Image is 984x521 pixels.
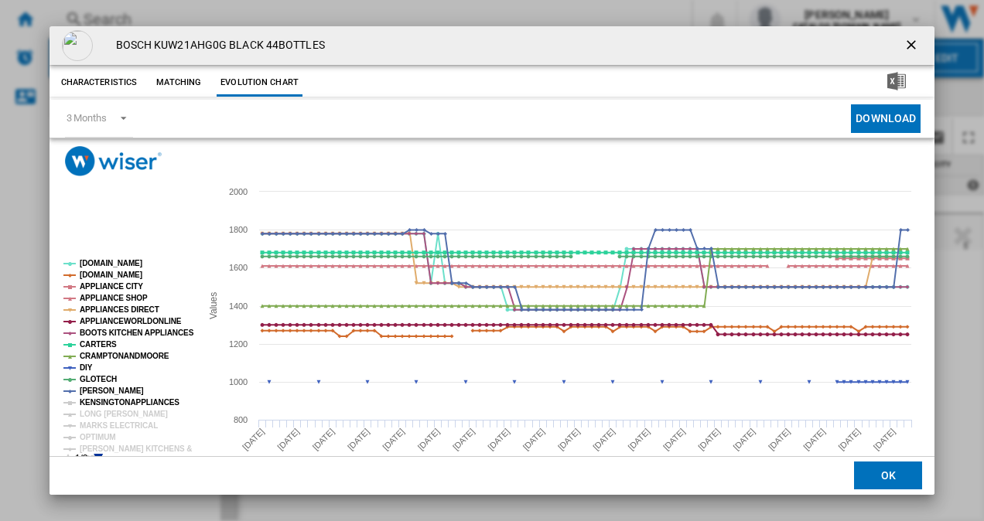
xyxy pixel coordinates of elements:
tspan: LONG [PERSON_NAME] [80,410,168,418]
tspan: 2000 [229,187,248,196]
tspan: Values [207,292,218,319]
tspan: [DATE] [661,427,686,452]
tspan: [DATE] [346,427,371,452]
tspan: [DOMAIN_NAME] [80,259,142,267]
tspan: APPLIANCES DIRECT [80,305,159,314]
tspan: [DATE] [486,427,511,452]
tspan: APPLIANCEWORLDONLINE [80,317,182,325]
tspan: CARTERS [80,340,117,349]
tspan: [PERSON_NAME] KITCHENS & [80,444,192,453]
tspan: BOOTS KITCHEN APPLIANCES [80,329,194,337]
img: excel-24x24.png [887,72,906,90]
button: OK [854,462,922,490]
tspan: [DATE] [766,427,791,452]
tspan: [DATE] [555,427,581,452]
tspan: 800 [234,415,248,424]
tspan: 1000 [229,377,248,386]
tspan: APPLIANCE SHOP [80,294,148,302]
tspan: KENSINGTONAPPLIANCES [80,398,179,407]
tspan: [DATE] [731,427,757,452]
img: logo_wiser_300x94.png [65,146,162,176]
tspan: 1800 [229,225,248,234]
tspan: [DATE] [241,427,266,452]
tspan: 1400 [229,301,248,311]
tspan: OPTIMUM [80,433,116,441]
text: 1/2 [75,453,88,464]
img: empty.gif [62,30,93,61]
button: Characteristics [57,69,142,97]
button: Download [851,104,921,133]
tspan: [DATE] [521,427,546,452]
tspan: 1600 [229,263,248,272]
tspan: [DATE] [381,427,406,452]
tspan: [DATE] [310,427,336,452]
tspan: [DOMAIN_NAME] [80,271,142,279]
tspan: [DATE] [626,427,651,452]
tspan: [DATE] [871,427,897,452]
tspan: [PERSON_NAME] [80,386,144,395]
tspan: [DATE] [451,427,477,452]
tspan: APPLIANCE CITY [80,282,143,291]
tspan: [DATE] [801,427,827,452]
button: Download in Excel [863,69,931,97]
tspan: CRAMPTONANDMOORE [80,352,169,360]
button: Matching [145,69,213,97]
tspan: [DATE] [415,427,441,452]
tspan: 1200 [229,339,248,349]
tspan: [DATE] [275,427,301,452]
tspan: DIY [80,363,93,372]
button: Evolution chart [217,69,302,97]
md-dialog: Product popup [50,26,935,495]
button: getI18NText('BUTTONS.CLOSE_DIALOG') [897,30,928,61]
ng-md-icon: getI18NText('BUTTONS.CLOSE_DIALOG') [904,37,922,56]
tspan: [DATE] [696,427,722,452]
tspan: MARKS ELECTRICAL [80,421,158,430]
tspan: GLOTECH [80,375,117,383]
div: 3 Months [67,112,107,124]
tspan: APPL [80,455,100,463]
tspan: [DATE] [836,427,862,452]
tspan: [DATE] [591,427,617,452]
h4: BOSCH KUW21AHG0G BLACK 44BOTTLES [108,38,325,53]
